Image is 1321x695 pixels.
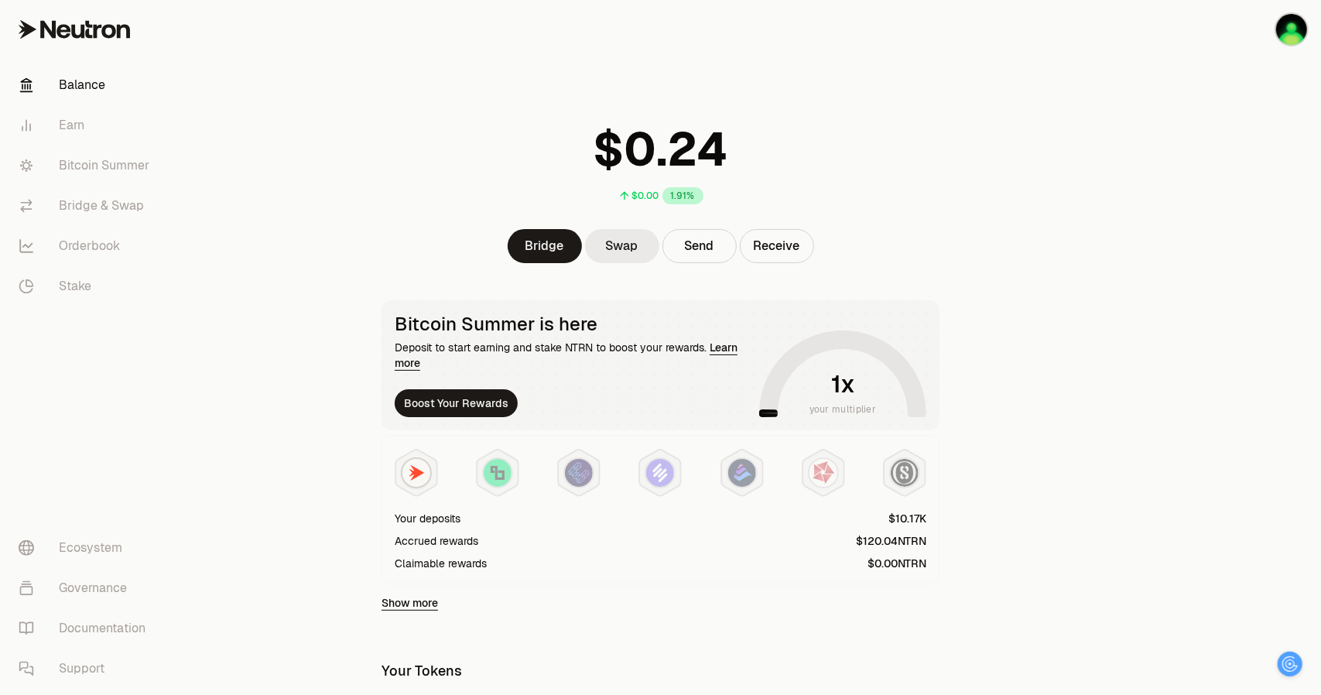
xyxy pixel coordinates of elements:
[6,186,167,226] a: Bridge & Swap
[891,459,919,487] img: Structured Points
[728,459,756,487] img: Bedrock Diamonds
[484,459,512,487] img: Lombard Lux
[662,187,703,204] div: 1.91%
[382,660,462,682] div: Your Tokens
[508,229,582,263] a: Bridge
[395,533,478,549] div: Accrued rewards
[632,190,659,202] div: $0.00
[740,229,814,263] button: Receive
[395,511,460,526] div: Your deposits
[662,229,737,263] button: Send
[6,65,167,105] a: Balance
[6,105,167,146] a: Earn
[395,340,753,371] div: Deposit to start earning and stake NTRN to boost your rewards.
[1276,14,1307,45] img: zhirong80
[646,459,674,487] img: Solv Points
[395,389,518,417] button: Boost Your Rewards
[6,608,167,649] a: Documentation
[382,595,438,611] a: Show more
[585,229,659,263] a: Swap
[6,226,167,266] a: Orderbook
[6,528,167,568] a: Ecosystem
[6,146,167,186] a: Bitcoin Summer
[395,556,487,571] div: Claimable rewards
[6,649,167,689] a: Support
[6,568,167,608] a: Governance
[402,459,430,487] img: NTRN
[6,266,167,306] a: Stake
[395,313,753,335] div: Bitcoin Summer is here
[809,402,877,417] span: your multiplier
[565,459,593,487] img: EtherFi Points
[809,459,837,487] img: Mars Fragments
